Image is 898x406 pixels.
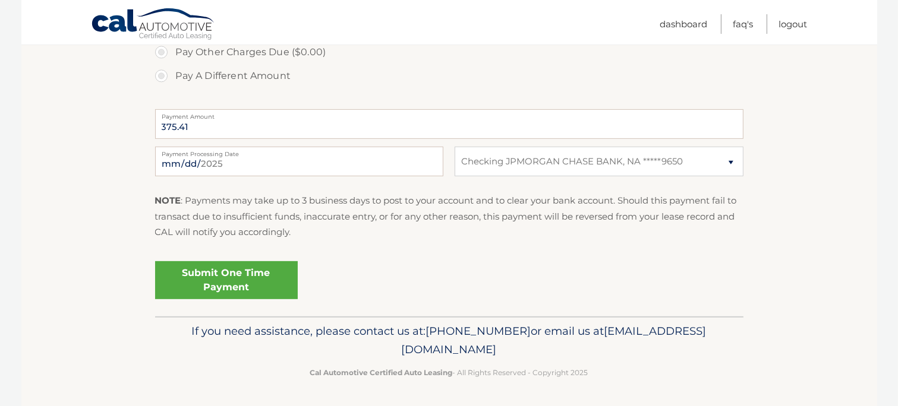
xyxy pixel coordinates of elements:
p: If you need assistance, please contact us at: or email us at [163,322,736,360]
a: Logout [779,14,808,34]
a: Cal Automotive [91,8,216,42]
input: Payment Amount [155,109,743,139]
p: : Payments may take up to 3 business days to post to your account and to clear your bank account.... [155,193,743,240]
label: Payment Amount [155,109,743,119]
label: Pay A Different Amount [155,64,743,88]
a: FAQ's [733,14,754,34]
label: Pay Other Charges Due ($0.00) [155,40,743,64]
p: - All Rights Reserved - Copyright 2025 [163,366,736,379]
strong: NOTE [155,195,181,206]
label: Payment Processing Date [155,147,443,156]
span: [PHONE_NUMBER] [426,324,531,338]
strong: Cal Automotive Certified Auto Leasing [310,368,453,377]
input: Payment Date [155,147,443,176]
a: Dashboard [660,14,708,34]
a: Submit One Time Payment [155,261,298,299]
